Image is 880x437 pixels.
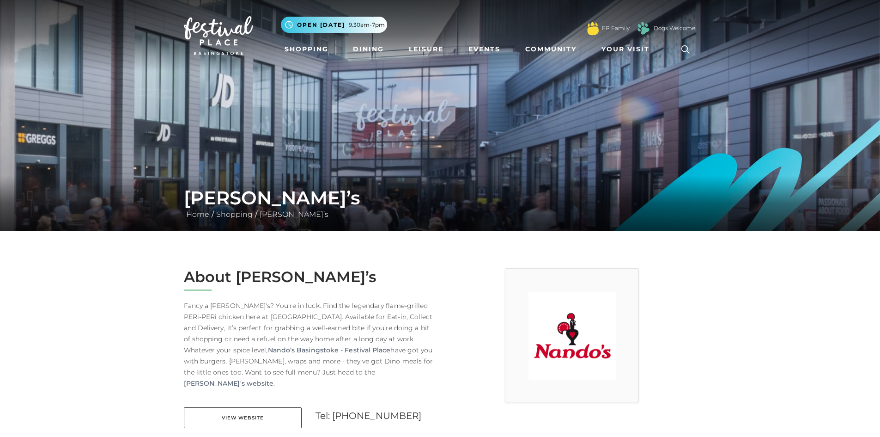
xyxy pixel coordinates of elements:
[184,16,253,55] img: Festival Place Logo
[465,41,504,58] a: Events
[405,41,447,58] a: Leisure
[316,410,422,421] a: Tel: [PHONE_NUMBER]
[281,41,332,58] a: Shopping
[349,21,385,29] span: 9.30am-7pm
[598,41,658,58] a: Your Visit
[297,21,345,29] span: Open [DATE]
[281,17,387,33] button: Open [DATE] 9.30am-7pm
[184,187,697,209] h1: [PERSON_NAME]’s
[184,407,302,428] a: View Website
[184,268,433,286] h2: About [PERSON_NAME]’s
[602,24,630,32] a: FP Family
[184,378,274,389] a: [PERSON_NAME]'s website
[601,44,649,54] span: Your Visit
[214,210,255,219] a: Shopping
[268,345,391,356] a: Nando’s Basingstoke - Festival Place
[257,210,331,219] a: [PERSON_NAME]’s
[522,41,580,58] a: Community
[177,187,704,220] div: / /
[654,24,697,32] a: Dogs Welcome!
[184,210,212,219] a: Home
[349,41,388,58] a: Dining
[184,300,433,389] p: Fancy a [PERSON_NAME]'s? You're in luck. Find the legendary flame-grilled PERi-PERi chicken here ...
